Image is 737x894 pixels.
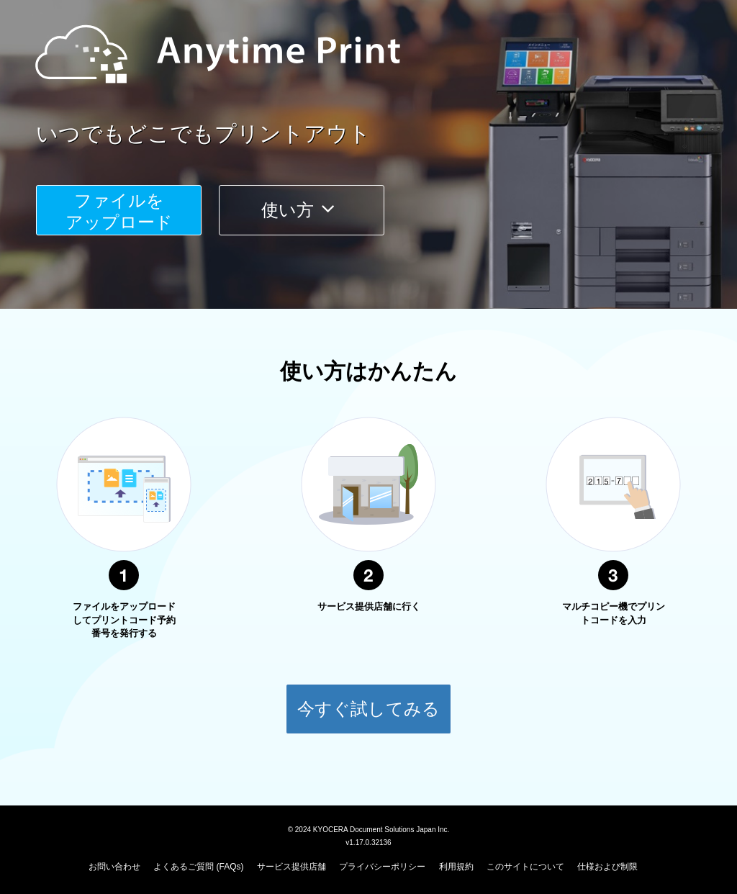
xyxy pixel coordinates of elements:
a: このサイトについて [487,862,564,872]
span: © 2024 KYOCERA Document Solutions Japan Inc. [288,824,450,834]
p: サービス提供店舗に行く [315,600,422,614]
button: ファイルを​​アップロード [36,185,202,235]
a: サービス提供店舗 [257,862,326,872]
button: 今すぐ試してみる [286,684,451,734]
a: いつでもどこでもプリントアウト [36,119,737,150]
a: お問い合わせ [89,862,140,872]
span: v1.17.0.32136 [345,838,391,846]
a: 仕様および制限 [577,862,638,872]
p: マルチコピー機でプリントコードを入力 [559,600,667,627]
a: よくあるご質問 (FAQs) [153,862,243,872]
button: 使い方 [219,185,384,235]
span: ファイルを ​​アップロード [65,191,173,232]
p: ファイルをアップロードしてプリントコード予約番号を発行する [70,600,178,641]
a: プライバシーポリシー [339,862,425,872]
a: 利用規約 [439,862,474,872]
